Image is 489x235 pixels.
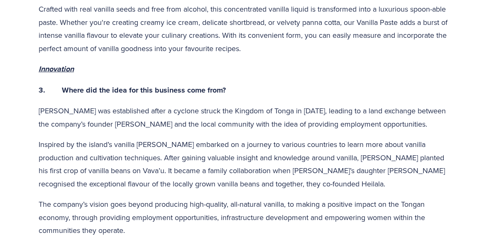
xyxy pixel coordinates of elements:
[39,138,450,190] p: Inspired by the island’s vanilla [PERSON_NAME] embarked on a journey to various countries to lear...
[39,85,226,95] strong: 3. Where did the idea for this business come from?
[39,2,450,55] p: Crafted with real vanilla seeds and free from alcohol, this concentrated vanilla liquid is transf...
[39,64,74,74] em: Innovation
[39,104,450,130] p: [PERSON_NAME] was established after a cyclone struck the Kingdom of Tonga in [DATE], leading to a...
